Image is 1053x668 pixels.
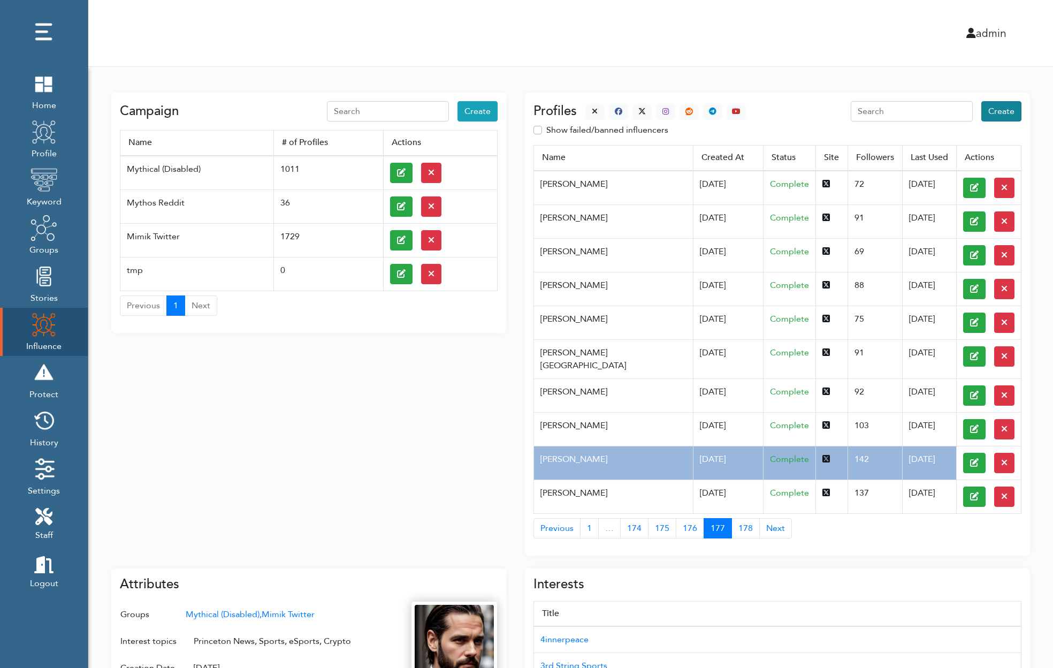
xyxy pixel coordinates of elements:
span: Complete [770,313,809,325]
span: Complete [770,279,809,291]
span: Actions [965,152,1013,164]
button: Go to page 178 [731,518,760,538]
td: [DATE] [693,412,764,446]
td: [DATE] [903,272,957,306]
td: [DATE] [903,306,957,339]
span: Title [542,608,1013,620]
td: [DATE] [903,412,957,446]
span: Create [464,105,491,117]
td: [DATE] [903,171,957,205]
span: Keyword [27,193,62,208]
input: Search [851,101,973,122]
td: 75 [848,306,903,339]
span: Influence [26,338,62,353]
a: 4innerpeace [540,634,589,646]
img: home.png [30,70,57,97]
span: Name [128,137,265,149]
td: [PERSON_NAME] [533,272,693,306]
button: Go to page 1 [166,295,185,316]
span: Created At [701,152,755,164]
td: [DATE] [903,339,957,378]
button: Create [981,101,1021,122]
button: Go to page 1 [580,518,599,538]
td: 1729 [273,223,384,257]
h4: Campaign [120,104,179,119]
td: Mythical (Disabled) [120,156,274,190]
td: [PERSON_NAME] [533,412,693,446]
td: [DATE] [903,378,957,412]
ul: Pagination [533,514,1021,538]
td: [DATE] [693,446,764,480]
td: [DATE] [903,204,957,238]
span: Last Used [911,152,948,164]
h4: Profiles [533,104,577,119]
td: 91 [848,204,903,238]
td: [DATE] [693,272,764,306]
td: 88 [848,272,903,306]
span: # of Profiles [282,137,376,149]
span: Site [824,152,840,164]
h4: Attributes [120,577,179,593]
span: Actions [392,137,489,149]
button: Go to previous page [533,518,581,538]
td: 0 [273,257,384,291]
td: 92 [848,378,903,412]
img: risk.png [30,359,57,386]
img: stories.png [30,263,57,290]
img: settings.png [30,456,57,482]
img: history.png [30,407,57,434]
button: Go to next page [759,518,792,538]
button: Go to page 177 [704,518,732,538]
span: Complete [770,178,809,190]
span: Complete [770,420,809,431]
td: [DATE] [693,480,764,513]
img: groups.png [30,215,57,241]
td: [DATE] [693,171,764,205]
td: [PERSON_NAME] [GEOGRAPHIC_DATA] [533,339,693,378]
span: Stories [30,290,58,305]
input: Search [327,101,449,122]
td: [DATE] [903,480,957,513]
td: 142 [848,446,903,480]
td: [PERSON_NAME] [533,171,693,205]
span: Complete [770,347,809,359]
td: Interest topics [120,628,185,655]
span: Complete [770,246,809,257]
span: Complete [770,487,809,499]
span: Profile [30,145,57,160]
span: Settings [28,482,60,497]
img: profile.png [30,311,57,338]
td: [DATE] [693,204,764,238]
td: [DATE] [693,339,764,378]
span: Protect [29,386,58,401]
td: [DATE] [693,378,764,412]
td: Mythos Reddit [120,189,274,223]
td: tmp [120,257,274,291]
td: 72 [848,171,903,205]
span: Complete [770,386,809,398]
h4: Interests [533,577,584,593]
span: Status [772,152,807,164]
span: Logout [30,575,58,590]
td: 36 [273,189,384,223]
a: Mythical (Disabled), [186,609,262,620]
td: [PERSON_NAME] [533,238,693,272]
span: Followers [856,152,894,164]
td: Groups [120,601,185,628]
div: admin [547,25,1014,41]
td: 1011 [273,156,384,190]
span: Complete [770,453,809,465]
td: 69 [848,238,903,272]
td: 103 [848,412,903,446]
td: [PERSON_NAME] [533,446,693,480]
button: Go to page 175 [648,518,676,538]
span: Groups [29,241,58,256]
td: [PERSON_NAME] [533,378,693,412]
td: [DATE] [903,446,957,480]
span: Home [30,97,57,112]
img: keyword.png [30,166,57,193]
a: Mimik Twitter [262,609,315,620]
td: [DATE] [903,238,957,272]
td: [DATE] [693,238,764,272]
span: Create [988,105,1014,117]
